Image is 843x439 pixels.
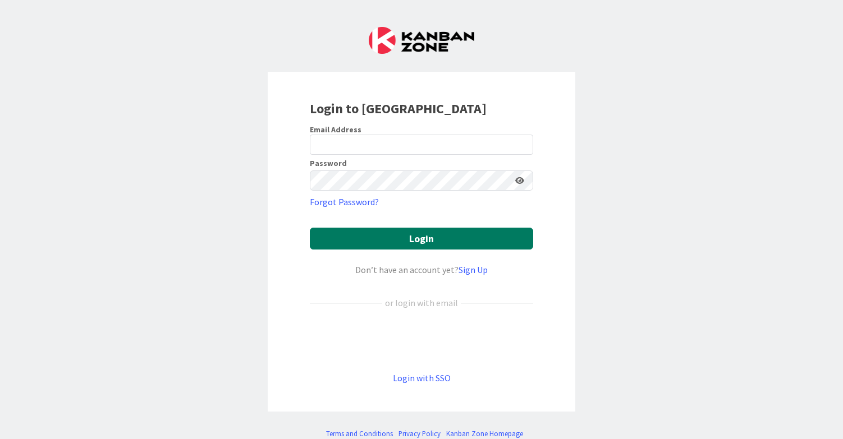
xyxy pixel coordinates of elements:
[459,264,488,275] a: Sign Up
[304,328,539,353] iframe: Sign in with Google Button
[382,296,461,309] div: or login with email
[310,159,347,167] label: Password
[369,27,474,54] img: Kanban Zone
[310,100,487,117] b: Login to [GEOGRAPHIC_DATA]
[310,124,361,135] label: Email Address
[310,263,533,276] div: Don’t have an account yet?
[326,428,393,439] a: Terms and Conditions
[446,428,523,439] a: Kanban Zone Homepage
[393,372,451,383] a: Login with SSO
[310,195,379,209] a: Forgot Password?
[398,428,441,439] a: Privacy Policy
[310,228,533,249] button: Login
